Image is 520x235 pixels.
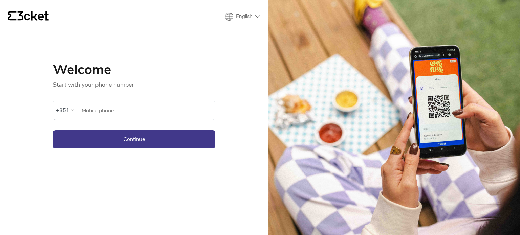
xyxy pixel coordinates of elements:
[53,130,215,148] button: Continue
[81,101,215,120] input: Mobile phone
[77,101,215,120] label: Mobile phone
[8,11,16,21] g: {' '}
[8,11,49,22] a: {' '}
[53,76,215,89] p: Start with your phone number
[53,63,215,76] h1: Welcome
[56,105,69,115] div: +351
